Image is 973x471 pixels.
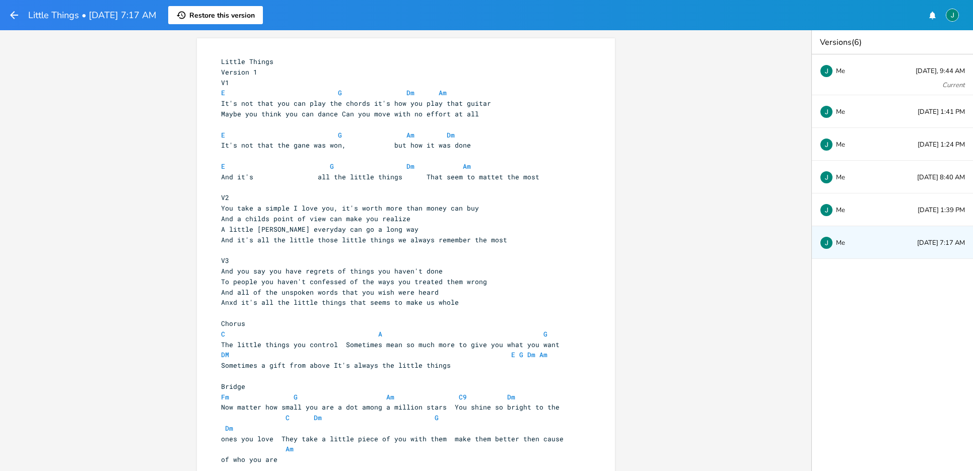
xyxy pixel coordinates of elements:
[812,30,973,54] div: Versions (6)
[330,162,334,171] span: G
[917,240,965,246] span: [DATE] 7:17 AM
[511,350,515,359] span: E
[942,82,965,89] div: Current
[221,109,479,118] span: Maybe you think you can dance Can you move with no effort at all
[221,162,225,171] span: E
[221,57,273,66] span: Little Things
[820,64,833,78] img: Jim Rudolf
[820,105,833,118] img: Jim Rudolf
[221,340,560,349] span: The little things you control Sometimes mean so much more to give you what you want
[836,207,845,214] span: Me
[221,204,479,213] span: You take a simple I love you, it's worth more than money can buy
[459,392,467,401] span: C9
[286,444,294,453] span: Am
[820,236,833,249] img: Jim Rudolf
[463,162,471,171] span: Am
[527,350,535,359] span: Dm
[221,172,539,181] span: And it's all the little things That seem to mattet the most
[918,142,965,148] span: [DATE] 1:24 PM
[221,455,277,464] span: of who you are
[406,130,414,140] span: Am
[507,392,515,401] span: Dm
[28,11,156,20] h1: Little Things • [DATE] 7:17 AM
[221,288,439,297] span: And all of the unspoken words that you wish were heard
[221,298,459,307] span: Anxd it's all the little things that seems to make us whole
[168,6,263,24] button: Restore this version
[836,108,845,115] span: Me
[820,171,833,184] img: Jim Rudolf
[221,225,419,234] span: A little [PERSON_NAME] everyday can go a long way
[916,68,965,75] span: [DATE], 9:44 AM
[918,207,965,214] span: [DATE] 1:39 PM
[221,402,560,412] span: Now matter how small you are a dot among a million stars You shine so bright to the
[286,413,290,422] span: C
[519,350,523,359] span: G
[294,392,298,401] span: G
[221,99,491,108] span: It's not that you can play the chords it's how you play that guitar
[386,392,394,401] span: Am
[338,88,342,97] span: G
[221,130,225,140] span: E
[820,138,833,151] img: Jim Rudolf
[406,162,414,171] span: Dm
[221,193,229,202] span: V2
[225,424,233,433] span: Dm
[221,256,229,265] span: V3
[836,141,845,148] span: Me
[406,88,414,97] span: Dm
[447,130,455,140] span: Dm
[836,174,845,181] span: Me
[189,11,255,20] span: Restore this version
[221,434,564,443] span: ones you love They take a little piece of you with them make them better then cause
[836,239,845,246] span: Me
[221,329,225,339] span: C
[221,78,229,87] span: V1
[435,413,439,422] span: G
[539,350,547,359] span: Am
[836,68,845,75] span: Me
[543,329,547,339] span: G
[221,88,225,97] span: E
[221,141,471,150] span: It's not that the gane was won, but how it was done
[820,204,833,217] img: Jim Rudolf
[946,9,959,22] img: Jim Rudolf
[221,266,443,276] span: And you say you have regrets of things you haven't done
[221,382,245,391] span: Bridge
[917,174,965,181] span: [DATE] 8:40 AM
[221,392,229,401] span: Fm
[221,68,257,77] span: Version 1
[378,329,382,339] span: A
[439,88,447,97] span: Am
[221,214,410,223] span: And a childs point of view can make you realize
[221,235,507,244] span: And it's all the little those little things we always remember the most
[918,109,965,115] span: [DATE] 1:41 PM
[338,130,342,140] span: G
[221,277,487,286] span: To people you haven't confessed of the ways you treated them wrong
[221,361,451,370] span: Sometimes a gift from above It's always the little things
[314,413,322,422] span: Dm
[221,319,245,328] span: Chorus
[221,350,229,359] span: DM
